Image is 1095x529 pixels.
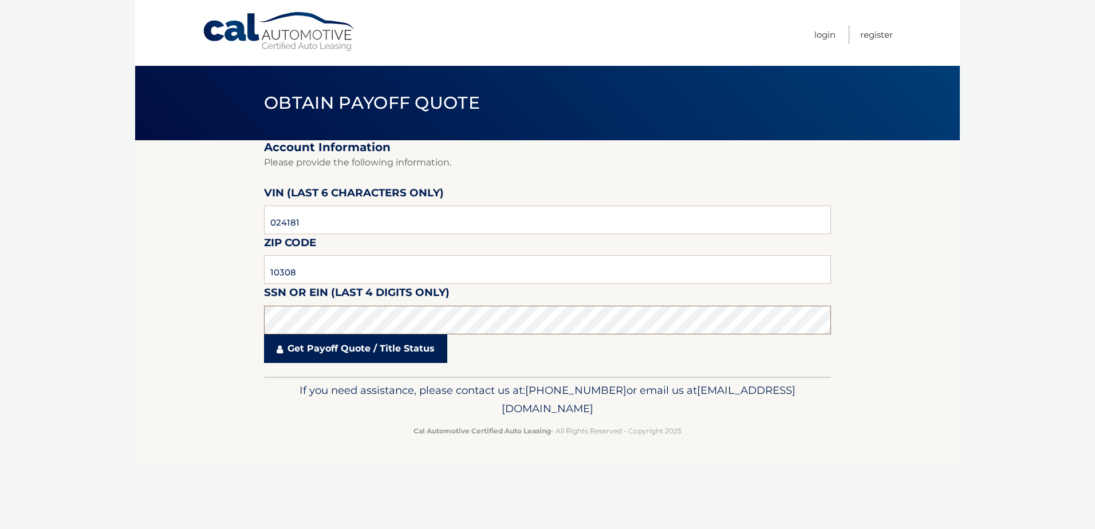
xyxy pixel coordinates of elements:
h2: Account Information [264,140,831,155]
label: VIN (last 6 characters only) [264,184,444,206]
a: Get Payoff Quote / Title Status [264,334,447,363]
strong: Cal Automotive Certified Auto Leasing [413,427,551,435]
a: Register [860,25,893,44]
a: Login [814,25,836,44]
p: If you need assistance, please contact us at: or email us at [271,381,824,418]
p: - All Rights Reserved - Copyright 2025 [271,425,824,437]
a: Cal Automotive [202,11,357,52]
span: Obtain Payoff Quote [264,92,480,113]
label: Zip Code [264,234,316,255]
span: [PHONE_NUMBER] [525,384,627,397]
label: SSN or EIN (last 4 digits only) [264,284,450,305]
p: Please provide the following information. [264,155,831,171]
